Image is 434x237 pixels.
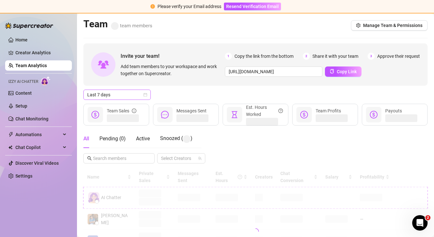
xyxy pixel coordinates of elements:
[15,142,61,153] span: Chat Copilot
[300,111,308,119] span: dollar-circle
[198,156,202,160] span: team
[312,53,358,60] span: Share it with your team
[370,111,378,119] span: dollar-circle
[91,111,99,119] span: dollar-circle
[278,104,283,118] span: question-circle
[316,108,341,113] span: Team Profits
[15,103,27,109] a: Setup
[15,91,32,96] a: Content
[83,135,89,143] div: All
[93,155,146,162] input: Search members
[15,161,59,166] a: Discover Viral Videos
[121,63,222,77] span: Add team members to your workspace and work together on Supercreator.
[15,173,32,179] a: Settings
[5,22,53,29] img: logo-BBDzfeDw.svg
[15,129,61,140] span: Automations
[337,69,357,74] span: Copy Link
[8,79,38,85] span: Izzy AI Chatter
[246,104,283,118] div: Est. Hours Worked
[231,111,238,119] span: hourglass
[351,20,428,31] button: Manage Team & Permissions
[176,108,207,113] span: Messages Sent
[356,23,361,28] span: setting
[150,4,155,9] span: exclamation-circle
[224,3,281,10] button: Resend Verification Email
[234,53,294,60] span: Copy the link from the bottom
[8,132,13,137] span: thunderbolt
[368,53,375,60] span: 3
[225,53,232,60] span: 1
[143,93,147,97] span: calendar
[15,63,47,68] a: Team Analytics
[132,107,136,114] span: info-circle
[8,145,13,150] img: Chat Copilot
[83,18,152,30] h2: Team
[107,107,136,114] div: Team Sales
[157,3,221,10] div: Please verify your Email address
[377,53,420,60] span: Approve their request
[330,69,334,74] span: copy
[99,135,126,143] div: Pending ( 0 )
[425,215,430,220] span: 2
[363,23,422,28] span: Manage Team & Permissions
[136,136,150,142] span: Active
[111,23,152,29] span: team members
[15,116,48,121] a: Chat Monitoring
[41,76,51,85] img: AI Chatter
[15,48,67,58] a: Creator Analytics
[121,52,225,60] span: Invite your team!
[87,156,92,161] span: search
[385,108,402,113] span: Payouts
[161,111,169,119] span: message
[226,4,279,9] span: Resend Verification Email
[303,53,310,60] span: 2
[160,135,192,141] span: Snoozed ( )
[15,37,28,42] a: Home
[412,215,428,231] iframe: Intercom live chat
[252,228,260,235] span: loading
[87,90,147,100] span: Last 7 days
[325,66,362,77] button: Copy Link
